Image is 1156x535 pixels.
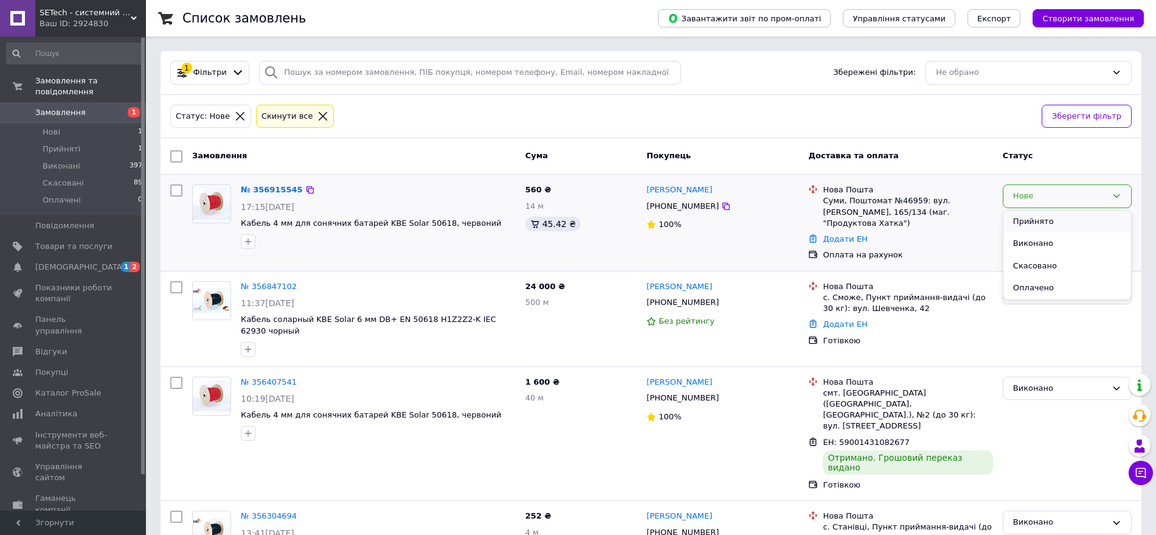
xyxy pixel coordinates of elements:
[668,13,821,24] span: Завантажити звіт по пром-оплаті
[1003,233,1131,255] li: Виконано
[35,430,112,452] span: Інструменти веб-майстра та SEO
[1003,255,1131,278] li: Скасовано
[173,110,232,123] div: Статус: Нове
[823,234,867,243] a: Додати ЕН
[43,161,80,172] span: Виконані
[138,127,142,138] span: 1
[241,315,496,335] a: Кабель соларный KBE Solar 6 мм DB+ EN 50618 H1Z2Z2-K IEC 62930 чорный
[40,7,131,18] span: SETech - системний інтегратор у сфері альтернативної енергетики
[967,9,1021,27] button: Експорт
[43,178,84,189] span: Скасовані
[35,388,101,399] span: Каталог ProSale
[35,367,68,378] span: Покупці
[1052,110,1121,123] span: Зберегти фільтр
[646,184,712,196] a: [PERSON_NAME]
[646,377,712,388] a: [PERSON_NAME]
[35,75,146,97] span: Замовлення та повідомлення
[241,219,502,228] a: Кабель 4 мм для сонячних батарей KBE Solar 50618, червоний
[1033,9,1144,27] button: Створити замовлення
[823,320,867,329] a: Додати ЕН
[644,295,721,310] div: [PHONE_NUMBER]
[192,184,231,223] a: Фото товару
[241,185,303,194] a: № 356915545
[192,281,231,320] a: Фото товару
[1042,105,1132,128] button: Зберегти фільтр
[646,511,712,522] a: [PERSON_NAME]
[35,461,112,483] span: Управління сайтом
[1042,14,1134,23] span: Створити замовлення
[241,511,297,520] a: № 356304694
[138,195,142,206] span: 0
[823,195,992,229] div: Суми, Поштомат №46959: вул. [PERSON_NAME], 165/134 (маг. "Продуктова Хатка")
[823,480,992,491] div: Готівкою
[843,9,955,27] button: Управління статусами
[525,282,565,291] span: 24 000 ₴
[241,394,294,404] span: 10:19[DATE]
[525,393,544,402] span: 40 м
[823,511,992,522] div: Нова Пошта
[823,377,992,388] div: Нова Пошта
[823,250,992,261] div: Оплата на рахунок
[644,390,721,406] div: [PHONE_NUMBER]
[121,262,131,272] span: 1
[193,380,230,411] img: Фото товару
[525,217,581,231] div: 45.42 ₴
[35,408,77,419] span: Аналітика
[193,188,230,219] img: Фото товару
[192,151,247,160] span: Замовлення
[138,144,142,155] span: 1
[823,450,992,475] div: Отримано. Грошовий переказ видано
[936,66,1107,79] div: Не обрано
[525,185,552,194] span: 560 ₴
[130,262,140,272] span: 2
[525,377,559,386] span: 1 600 ₴
[192,377,231,416] a: Фото товару
[823,281,992,292] div: Нова Пошта
[35,241,112,252] span: Товари та послуги
[659,412,681,421] span: 100%
[35,107,86,118] span: Замовлення
[977,14,1011,23] span: Експорт
[1013,382,1107,395] div: Виконано
[35,346,67,357] span: Відгуки
[1003,151,1033,160] span: Статус
[35,220,94,231] span: Повідомлення
[823,438,909,447] span: ЕН: 59001431082677
[1003,211,1131,233] li: Прийнято
[193,288,230,313] img: Фото товару
[241,202,294,212] span: 17:15[DATE]
[644,198,721,214] div: [PHONE_NUMBER]
[808,151,898,160] span: Доставка та оплата
[659,316,715,326] span: Без рейтингу
[35,493,112,515] span: Гаманець компанії
[128,107,140,117] span: 1
[6,43,144,65] input: Пошук
[35,282,112,304] span: Показники роботи компанії
[1013,516,1107,529] div: Виконано
[1020,13,1144,23] a: Створити замовлення
[241,298,294,308] span: 11:37[DATE]
[241,282,297,291] a: № 356847102
[43,127,60,138] span: Нові
[259,110,316,123] div: Cкинути все
[241,410,502,419] a: Кабель 4 мм для сонячних батарей KBE Solar 50618, червоний
[853,14,946,23] span: Управління статусами
[823,335,992,346] div: Готівкою
[193,67,227,79] span: Фільтри
[823,292,992,314] div: с. Сможе, Пункт приймання-видачі (до 30 кг): вул. Шевченка, 42
[35,314,112,336] span: Панель управління
[130,161,142,172] span: 397
[646,151,691,160] span: Покупець
[525,151,548,160] span: Cума
[659,220,681,229] span: 100%
[43,144,80,155] span: Прийняті
[241,377,297,386] a: № 356407541
[1129,461,1153,485] button: Чат з покупцем
[35,262,125,273] span: [DEMOGRAPHIC_DATA]
[525,201,544,211] span: 14 м
[1003,277,1131,299] li: Оплачено
[1013,190,1107,203] div: Нове
[181,63,192,74] div: 1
